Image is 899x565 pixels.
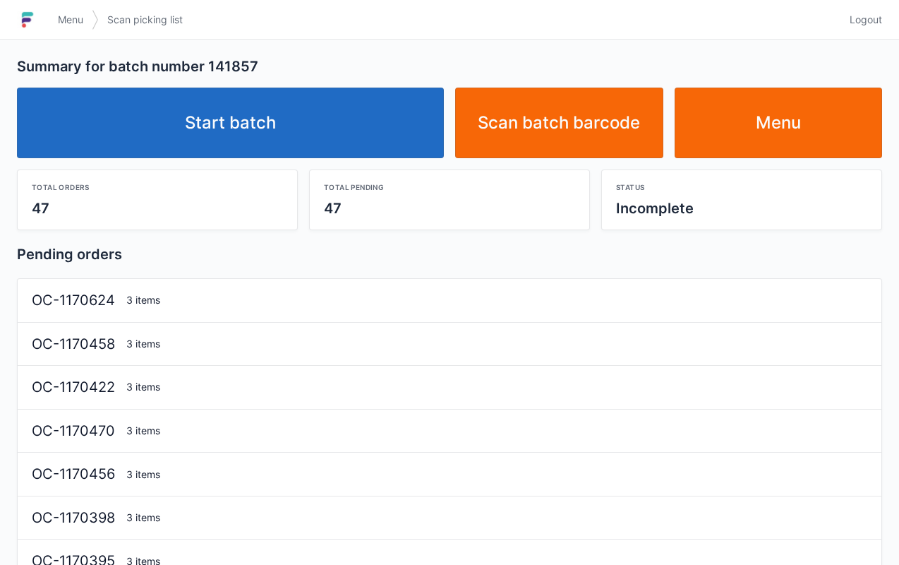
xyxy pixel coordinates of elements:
div: Incomplete [616,198,867,218]
div: Total pending [324,182,575,193]
a: Start batch [17,88,444,158]
div: OC-1170398 [26,508,121,528]
div: OC-1170458 [26,334,121,355]
div: 3 items [121,424,873,438]
a: Menu [675,88,883,158]
div: 47 [324,198,575,218]
div: OC-1170624 [26,290,121,311]
div: 47 [32,198,283,218]
a: Menu [49,7,92,32]
div: 3 items [121,511,873,525]
span: Scan picking list [107,13,183,27]
div: 3 items [121,380,873,394]
img: logo-small.jpg [17,8,38,31]
a: Scan batch barcode [455,88,663,158]
div: 3 items [121,293,873,307]
h2: Summary for batch number 141857 [17,56,882,76]
div: 3 items [121,337,873,351]
a: Logout [841,7,882,32]
div: Status [616,182,867,193]
div: Total orders [32,182,283,193]
h2: Pending orders [17,244,882,264]
a: Scan picking list [99,7,191,32]
div: OC-1170456 [26,464,121,484]
span: Logout [850,13,882,27]
img: svg> [92,3,99,37]
div: 3 items [121,468,873,482]
div: OC-1170422 [26,377,121,398]
div: OC-1170470 [26,421,121,441]
span: Menu [58,13,83,27]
